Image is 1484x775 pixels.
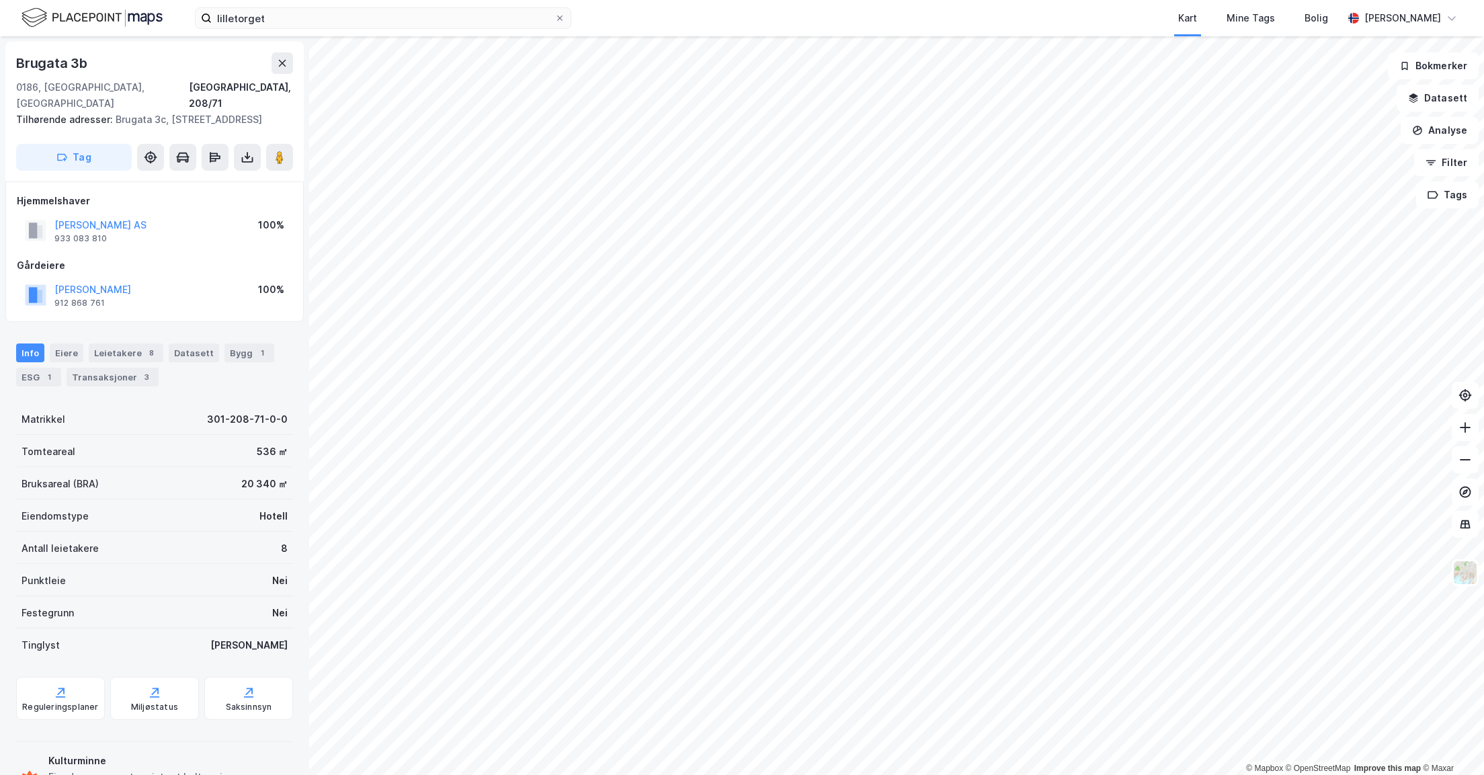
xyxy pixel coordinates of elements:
[1178,10,1197,26] div: Kart
[1416,181,1479,208] button: Tags
[50,343,83,362] div: Eiere
[16,114,116,125] span: Tilhørende adresser:
[259,508,288,524] div: Hotell
[22,540,99,557] div: Antall leietakere
[1305,10,1328,26] div: Bolig
[1452,560,1478,585] img: Z
[16,52,90,74] div: Brugata 3b
[16,144,132,171] button: Tag
[16,343,44,362] div: Info
[16,368,61,386] div: ESG
[258,282,284,298] div: 100%
[22,702,98,712] div: Reguleringsplaner
[1286,764,1351,773] a: OpenStreetMap
[272,573,288,589] div: Nei
[17,193,292,209] div: Hjemmelshaver
[89,343,163,362] div: Leietakere
[42,370,56,384] div: 1
[140,370,153,384] div: 3
[1414,149,1479,176] button: Filter
[1227,10,1275,26] div: Mine Tags
[22,573,66,589] div: Punktleie
[48,753,288,769] div: Kulturminne
[17,257,292,274] div: Gårdeiere
[22,444,75,460] div: Tomteareal
[272,605,288,621] div: Nei
[22,476,99,492] div: Bruksareal (BRA)
[22,6,163,30] img: logo.f888ab2527a4732fd821a326f86c7f29.svg
[22,605,74,621] div: Festegrunn
[1401,117,1479,144] button: Analyse
[54,298,105,309] div: 912 868 761
[224,343,274,362] div: Bygg
[67,368,159,386] div: Transaksjoner
[16,112,282,128] div: Brugata 3c, [STREET_ADDRESS]
[1417,710,1484,775] iframe: Chat Widget
[131,702,178,712] div: Miljøstatus
[1364,10,1441,26] div: [PERSON_NAME]
[212,8,554,28] input: Søk på adresse, matrikkel, gårdeiere, leietakere eller personer
[54,233,107,244] div: 933 083 810
[22,637,60,653] div: Tinglyst
[1354,764,1421,773] a: Improve this map
[257,444,288,460] div: 536 ㎡
[255,346,269,360] div: 1
[258,217,284,233] div: 100%
[145,346,158,360] div: 8
[189,79,293,112] div: [GEOGRAPHIC_DATA], 208/71
[22,508,89,524] div: Eiendomstype
[281,540,288,557] div: 8
[210,637,288,653] div: [PERSON_NAME]
[241,476,288,492] div: 20 340 ㎡
[1417,710,1484,775] div: Kontrollprogram for chat
[1397,85,1479,112] button: Datasett
[1246,764,1283,773] a: Mapbox
[22,411,65,427] div: Matrikkel
[207,411,288,427] div: 301-208-71-0-0
[226,702,272,712] div: Saksinnsyn
[169,343,219,362] div: Datasett
[1388,52,1479,79] button: Bokmerker
[16,79,189,112] div: 0186, [GEOGRAPHIC_DATA], [GEOGRAPHIC_DATA]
